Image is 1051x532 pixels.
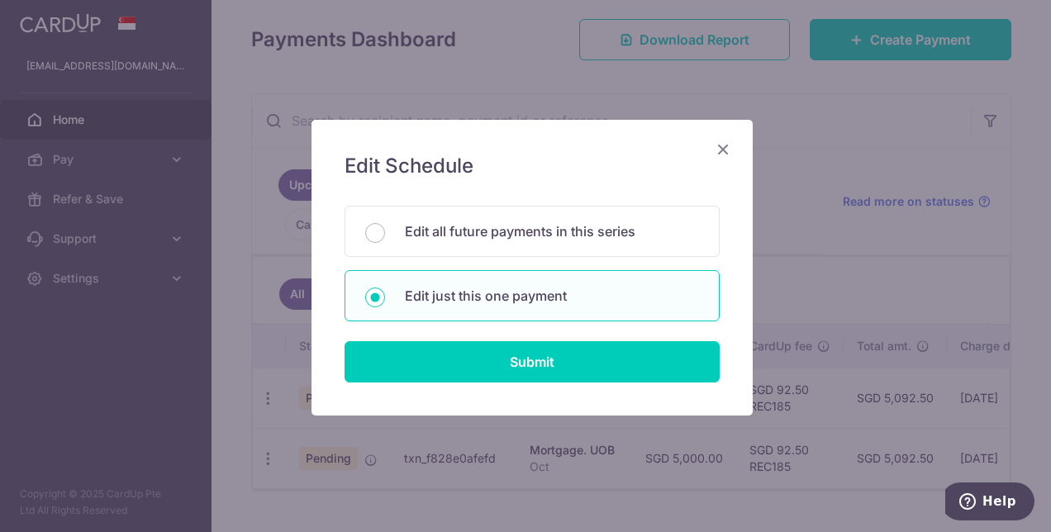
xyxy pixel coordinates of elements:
[713,140,733,159] button: Close
[345,341,720,382] input: Submit
[405,221,699,241] p: Edit all future payments in this series
[345,153,720,179] h5: Edit Schedule
[405,286,699,306] p: Edit just this one payment
[945,482,1034,524] iframe: Opens a widget where you can find more information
